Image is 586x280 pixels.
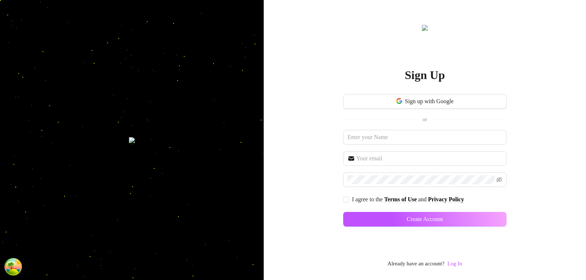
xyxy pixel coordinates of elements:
[6,260,21,274] button: Open Tanstack query devtools
[343,94,507,109] button: Sign up with Google
[407,216,443,223] span: Create Account
[129,137,135,143] img: signup-background.svg
[428,196,464,203] a: Privacy Policy
[405,68,445,83] h2: Sign Up
[423,116,427,122] span: or
[447,261,462,266] a: Log In
[418,196,428,202] span: and
[343,130,507,145] input: Enter your Name
[422,25,428,31] img: logo.svg
[343,212,507,227] button: Create Account
[384,196,417,203] a: Terms of Use
[405,98,454,105] span: Sign up with Google
[387,260,444,268] span: Already have an account?
[496,177,502,183] span: eye-invisible
[447,260,462,268] a: Log In
[352,196,384,202] span: I agree to the
[356,154,502,163] input: Your email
